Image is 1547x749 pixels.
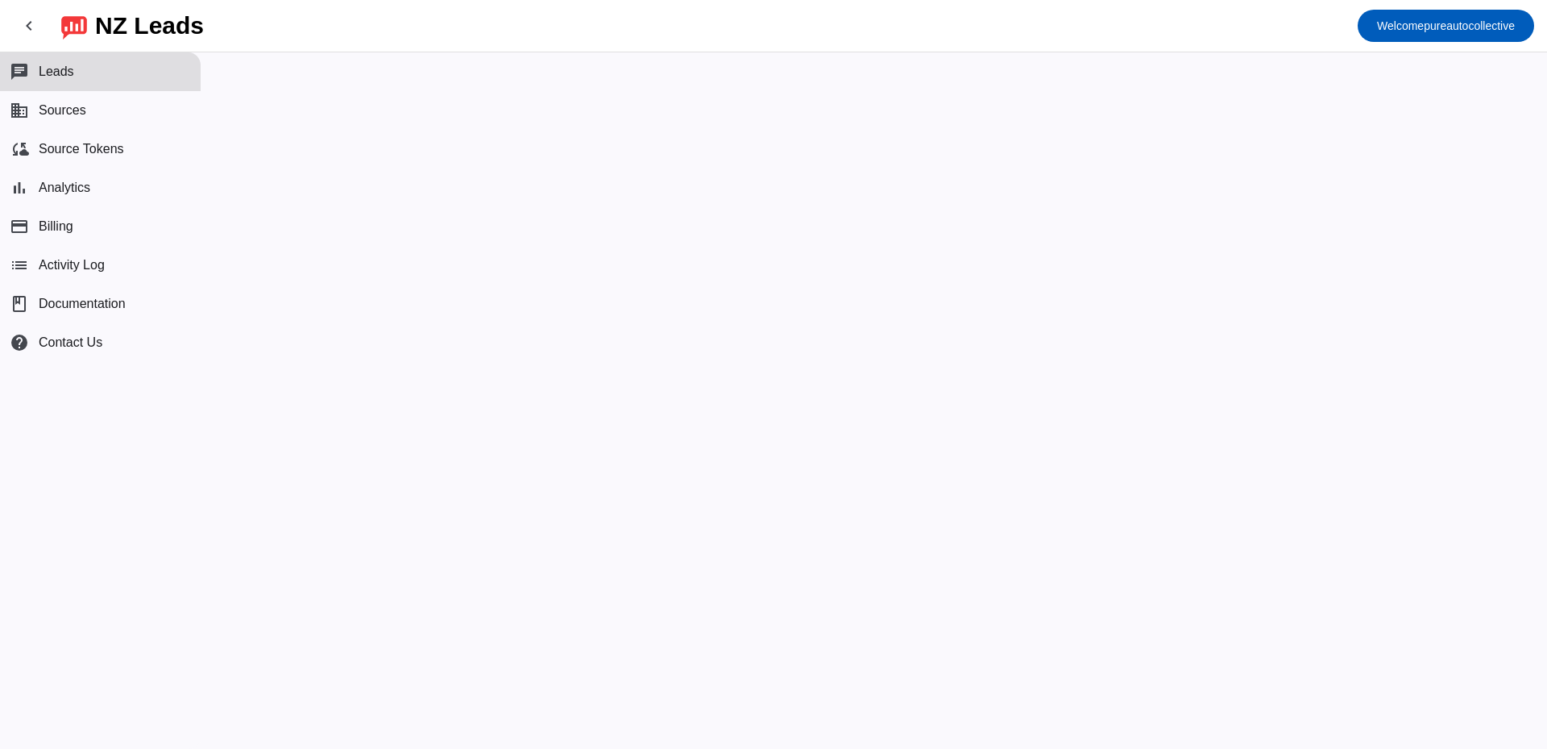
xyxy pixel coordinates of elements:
span: Billing [39,219,73,234]
span: Contact Us [39,335,102,350]
mat-icon: help [10,333,29,352]
span: Leads [39,64,74,79]
mat-icon: chevron_left [19,16,39,35]
span: Welcome [1377,19,1424,32]
span: Activity Log [39,258,105,273]
div: NZ Leads [95,15,204,37]
span: Analytics [39,181,90,195]
span: Documentation [39,297,126,311]
mat-icon: chat [10,62,29,81]
mat-icon: bar_chart [10,178,29,198]
span: book [10,294,29,314]
img: logo [61,12,87,40]
mat-icon: payment [10,217,29,236]
span: Sources [39,103,86,118]
mat-icon: business [10,101,29,120]
span: Source Tokens [39,142,124,156]
mat-icon: cloud_sync [10,139,29,159]
button: Welcomepureautocollective [1358,10,1534,42]
mat-icon: list [10,256,29,275]
span: pureautocollective [1377,15,1515,37]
